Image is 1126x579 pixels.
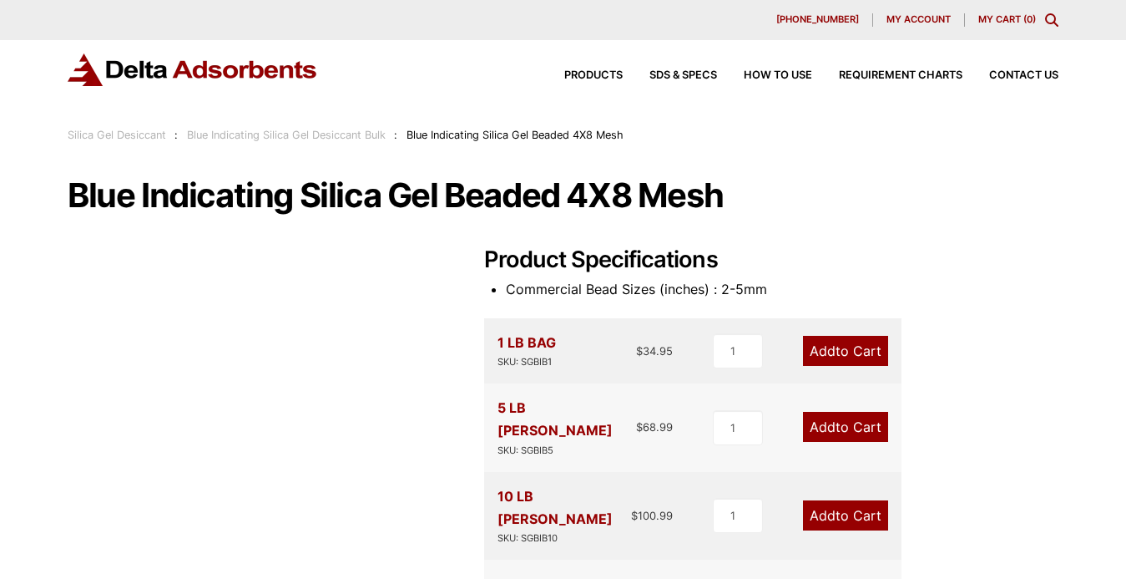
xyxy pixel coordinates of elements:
[744,70,812,81] span: How to Use
[812,70,962,81] a: Requirement Charts
[68,129,166,141] a: Silica Gel Desiccant
[717,70,812,81] a: How to Use
[1027,13,1033,25] span: 0
[989,70,1058,81] span: Contact Us
[187,129,386,141] a: Blue Indicating Silica Gel Desiccant Bulk
[68,178,1058,213] h1: Blue Indicating Silica Gel Beaded 4X8 Mesh
[631,509,673,522] bdi: 100.99
[636,420,643,434] span: $
[962,70,1058,81] a: Contact Us
[497,332,556,370] div: 1 LB BAG
[564,70,623,81] span: Products
[636,344,673,358] bdi: 34.95
[803,412,888,442] a: Add to Cart
[484,246,1059,274] h2: Product Specifications
[497,443,637,459] div: SKU: SGBIB5
[174,129,178,141] span: :
[886,15,951,24] span: My account
[394,129,397,141] span: :
[776,15,859,24] span: [PHONE_NUMBER]
[636,344,643,358] span: $
[1045,13,1058,27] div: Toggle Modal Content
[649,70,717,81] span: SDS & SPECS
[506,278,1058,301] li: Commercial Bead Sizes (inches) : 2-5mm
[873,13,965,27] a: My account
[623,70,717,81] a: SDS & SPECS
[497,485,632,546] div: 10 LB [PERSON_NAME]
[497,531,632,546] div: SKU: SGBIB10
[636,420,673,434] bdi: 68.99
[631,509,638,522] span: $
[839,70,962,81] span: Requirement Charts
[763,13,873,27] a: [PHONE_NUMBER]
[406,129,624,141] span: Blue Indicating Silica Gel Beaded 4X8 Mesh
[978,13,1036,25] a: My Cart (0)
[497,354,556,370] div: SKU: SGBIB1
[803,500,888,531] a: Add to Cart
[538,70,623,81] a: Products
[68,53,318,86] img: Delta Adsorbents
[497,397,637,458] div: 5 LB [PERSON_NAME]
[803,336,888,366] a: Add to Cart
